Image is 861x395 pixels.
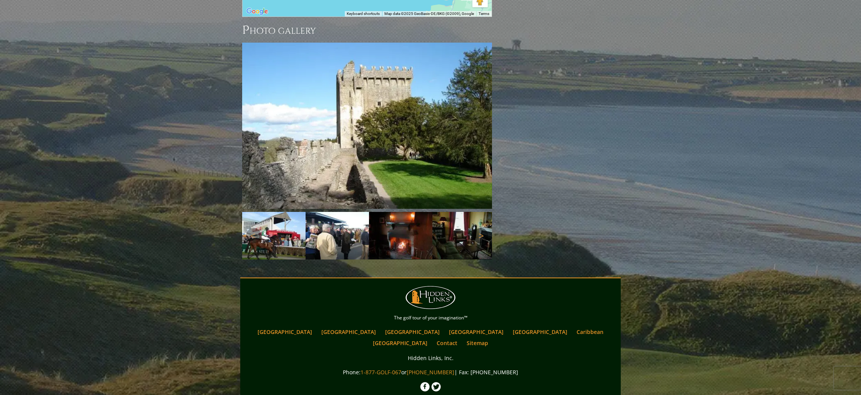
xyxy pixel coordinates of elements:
a: Sitemap [463,337,492,349]
a: Contact [433,337,461,349]
a: [GEOGRAPHIC_DATA] [445,326,507,337]
a: Previous [246,228,261,243]
img: Facebook [420,382,430,392]
a: [GEOGRAPHIC_DATA] [369,337,431,349]
a: [GEOGRAPHIC_DATA] [509,326,571,337]
a: [PHONE_NUMBER] [407,369,454,376]
p: Hidden Links, Inc. [242,353,619,363]
img: Twitter [431,382,441,392]
span: Map data ©2025 GeoBasis-DE/BKG (©2009), Google [384,12,474,16]
a: [GEOGRAPHIC_DATA] [317,326,380,337]
p: The golf tour of your imagination™ [242,314,619,322]
a: [GEOGRAPHIC_DATA] [381,326,444,337]
p: Phone: or | Fax: [PHONE_NUMBER] [242,367,619,377]
a: Terms (opens in new tab) [479,12,489,16]
h3: Photo Gallery [242,23,492,38]
a: [GEOGRAPHIC_DATA] [254,326,316,337]
a: Caribbean [573,326,607,337]
a: 1-877-GOLF-067 [361,369,401,376]
a: Next [473,228,488,243]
